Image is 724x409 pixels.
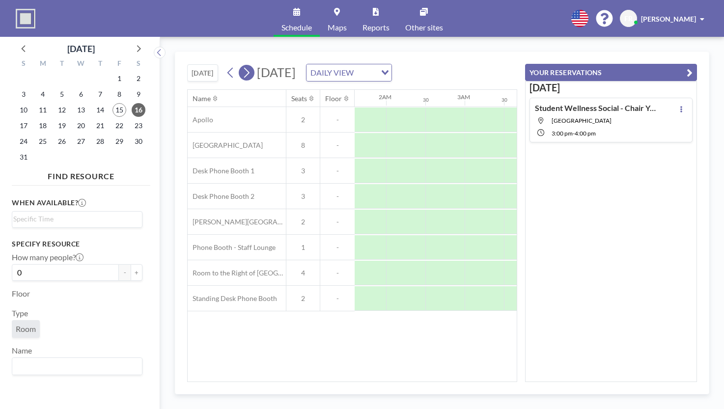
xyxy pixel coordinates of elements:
[112,119,126,133] span: Friday, August 22, 2025
[357,66,375,79] input: Search for option
[132,87,145,101] span: Saturday, August 9, 2025
[423,97,429,103] div: 30
[17,150,30,164] span: Sunday, August 31, 2025
[188,166,254,175] span: Desk Phone Booth 1
[16,9,35,28] img: organization-logo
[132,72,145,85] span: Saturday, August 2, 2025
[405,24,443,31] span: Other sites
[320,192,355,201] span: -
[325,94,342,103] div: Floor
[188,294,277,303] span: Standing Desk Phone Booth
[12,358,142,375] div: Search for option
[55,119,69,133] span: Tuesday, August 19, 2025
[36,119,50,133] span: Monday, August 18, 2025
[110,58,129,71] div: F
[286,218,320,226] span: 2
[286,294,320,303] span: 2
[55,87,69,101] span: Tuesday, August 5, 2025
[624,14,633,23] span: FR
[286,115,320,124] span: 2
[12,289,30,299] label: Floor
[286,269,320,277] span: 4
[362,24,390,31] span: Reports
[132,135,145,148] span: Saturday, August 30, 2025
[12,212,142,226] div: Search for option
[379,93,391,101] div: 2AM
[131,264,142,281] button: +
[12,240,142,248] h3: Specify resource
[320,141,355,150] span: -
[552,130,573,137] span: 3:00 PM
[112,135,126,148] span: Friday, August 29, 2025
[72,58,91,71] div: W
[320,115,355,124] span: -
[552,117,612,124] span: Brooklyn Bridge
[281,24,312,31] span: Schedule
[132,103,145,117] span: Saturday, August 16, 2025
[33,58,53,71] div: M
[93,87,107,101] span: Thursday, August 7, 2025
[93,103,107,117] span: Thursday, August 14, 2025
[328,24,347,31] span: Maps
[90,58,110,71] div: T
[36,135,50,148] span: Monday, August 25, 2025
[641,15,696,23] span: [PERSON_NAME]
[112,87,126,101] span: Friday, August 8, 2025
[573,130,575,137] span: -
[12,308,28,318] label: Type
[16,324,36,334] span: Room
[291,94,307,103] div: Seats
[55,135,69,148] span: Tuesday, August 26, 2025
[286,243,320,252] span: 1
[529,82,693,94] h3: [DATE]
[112,72,126,85] span: Friday, August 1, 2025
[74,87,88,101] span: Wednesday, August 6, 2025
[188,141,263,150] span: [GEOGRAPHIC_DATA]
[36,103,50,117] span: Monday, August 11, 2025
[129,58,148,71] div: S
[535,103,658,113] h4: Student Wellness Social - Chair Yoga
[188,243,276,252] span: Phone Booth - Staff Lounge
[93,135,107,148] span: Thursday, August 28, 2025
[74,119,88,133] span: Wednesday, August 20, 2025
[286,166,320,175] span: 3
[17,103,30,117] span: Sunday, August 10, 2025
[17,87,30,101] span: Sunday, August 3, 2025
[525,64,697,81] button: YOUR RESERVATIONS
[93,119,107,133] span: Thursday, August 21, 2025
[320,269,355,277] span: -
[13,214,137,224] input: Search for option
[308,66,356,79] span: DAILY VIEW
[320,294,355,303] span: -
[12,252,84,262] label: How many people?
[501,97,507,103] div: 30
[55,103,69,117] span: Tuesday, August 12, 2025
[13,360,137,373] input: Search for option
[67,42,95,55] div: [DATE]
[188,269,286,277] span: Room to the Right of [GEOGRAPHIC_DATA]
[286,141,320,150] span: 8
[286,192,320,201] span: 3
[36,87,50,101] span: Monday, August 4, 2025
[12,167,150,181] h4: FIND RESOURCE
[320,166,355,175] span: -
[17,119,30,133] span: Sunday, August 17, 2025
[457,93,470,101] div: 3AM
[193,94,211,103] div: Name
[187,64,218,82] button: [DATE]
[132,119,145,133] span: Saturday, August 23, 2025
[306,64,391,81] div: Search for option
[188,192,254,201] span: Desk Phone Booth 2
[17,135,30,148] span: Sunday, August 24, 2025
[320,243,355,252] span: -
[119,264,131,281] button: -
[74,103,88,117] span: Wednesday, August 13, 2025
[74,135,88,148] span: Wednesday, August 27, 2025
[257,65,296,80] span: [DATE]
[12,346,32,355] label: Name
[188,115,213,124] span: Apollo
[14,58,33,71] div: S
[575,130,596,137] span: 4:00 PM
[112,103,126,117] span: Friday, August 15, 2025
[53,58,72,71] div: T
